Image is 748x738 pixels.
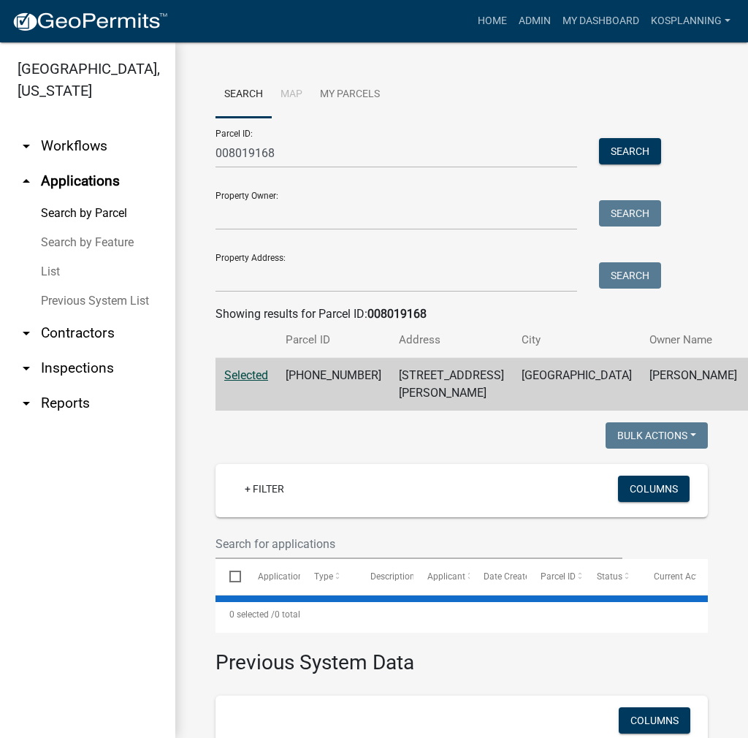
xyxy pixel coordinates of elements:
h3: Previous System Data [215,633,708,678]
input: Search for applications [215,529,622,559]
span: Application Number [258,571,337,582]
datatable-header-cell: Select [215,559,243,594]
span: Current Activity [654,571,714,582]
td: [PERSON_NAME] [641,358,746,411]
button: Search [599,138,661,164]
a: My Dashboard [557,7,645,35]
button: Columns [618,476,690,502]
datatable-header-cell: Description [356,559,413,594]
button: Search [599,262,661,289]
a: Search [215,72,272,118]
i: arrow_drop_down [18,137,35,155]
a: Home [472,7,513,35]
span: Parcel ID [541,571,576,582]
th: Owner Name [641,323,746,357]
a: kosplanning [645,7,736,35]
span: Date Created [484,571,535,582]
th: City [513,323,641,357]
i: arrow_drop_up [18,172,35,190]
a: + Filter [233,476,296,502]
datatable-header-cell: Type [300,559,356,594]
span: Type [314,571,333,582]
i: arrow_drop_down [18,324,35,342]
td: [PHONE_NUMBER] [277,358,390,411]
span: Applicant [427,571,465,582]
datatable-header-cell: Date Created [470,559,526,594]
span: 0 selected / [229,609,275,620]
div: 0 total [215,596,708,633]
datatable-header-cell: Status [583,559,639,594]
strong: 008019168 [367,307,427,321]
a: Selected [224,368,268,382]
div: Showing results for Parcel ID: [215,305,708,323]
th: Address [390,323,513,357]
button: Bulk Actions [606,422,708,449]
td: [STREET_ADDRESS][PERSON_NAME] [390,358,513,411]
td: [GEOGRAPHIC_DATA] [513,358,641,411]
span: Description [370,571,415,582]
datatable-header-cell: Application Number [243,559,299,594]
datatable-header-cell: Parcel ID [527,559,583,594]
datatable-header-cell: Current Activity [640,559,696,594]
i: arrow_drop_down [18,360,35,377]
a: Admin [513,7,557,35]
datatable-header-cell: Applicant [413,559,470,594]
span: Status [597,571,622,582]
i: arrow_drop_down [18,395,35,412]
button: Search [599,200,661,227]
th: Parcel ID [277,323,390,357]
a: My Parcels [311,72,389,118]
button: Columns [619,707,690,734]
